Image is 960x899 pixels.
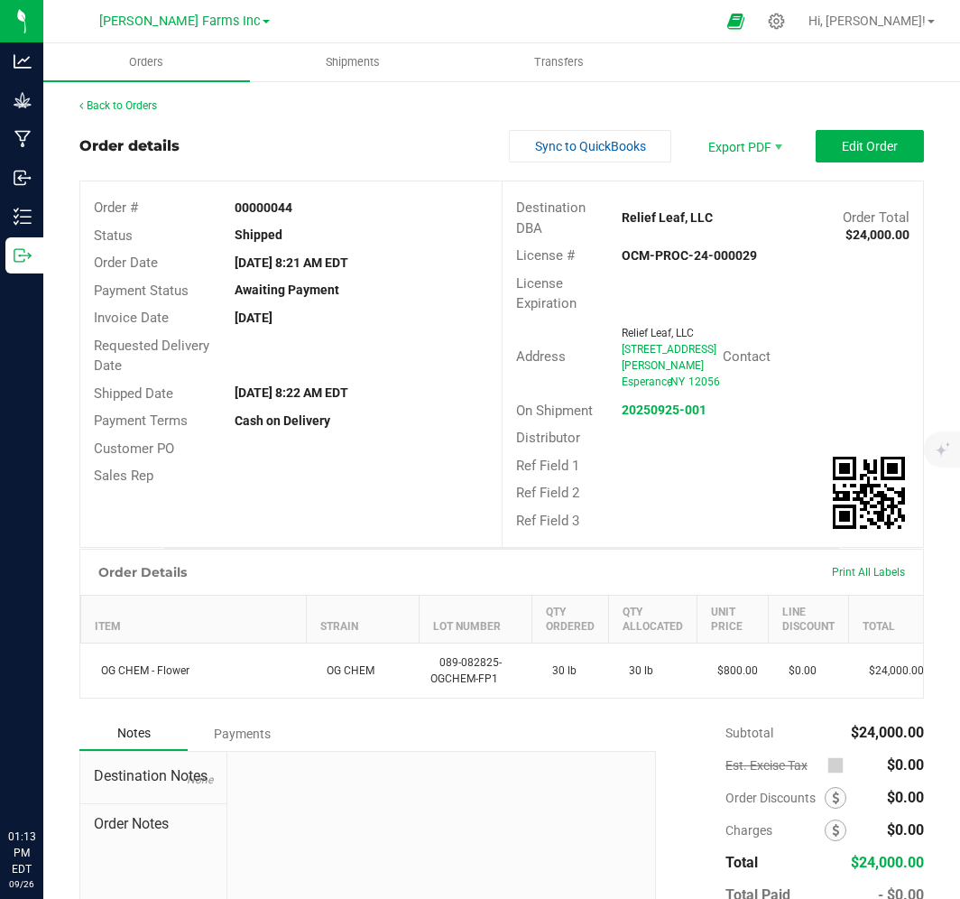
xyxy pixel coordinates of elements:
[887,821,924,839] span: $0.00
[532,596,609,644] th: Qty Ordered
[516,247,575,264] span: License #
[94,440,174,457] span: Customer PO
[430,656,502,685] span: 089-082825-OGCHEM-FP1
[235,200,292,215] strong: 00000044
[689,130,798,162] li: Export PDF
[14,52,32,70] inline-svg: Analytics
[516,199,586,236] span: Destination DBA
[94,468,153,484] span: Sales Rep
[887,756,924,774] span: $0.00
[235,385,348,400] strong: [DATE] 8:22 AM EDT
[516,403,593,419] span: On Shipment
[725,726,773,740] span: Subtotal
[14,246,32,264] inline-svg: Outbound
[420,596,532,644] th: Lot Number
[827,754,852,778] span: Calculate excise tax
[516,348,566,365] span: Address
[851,854,924,871] span: $24,000.00
[79,717,188,751] div: Notes
[765,13,788,30] div: Manage settings
[849,596,935,644] th: Total
[14,169,32,187] inline-svg: Inbound
[622,403,706,417] a: 20250925-001
[79,135,180,157] div: Order details
[516,513,579,529] span: Ref Field 3
[816,130,924,162] button: Edit Order
[188,718,296,750] div: Payments
[516,485,579,501] span: Ref Field 2
[697,596,769,644] th: Unit Price
[14,130,32,148] inline-svg: Manufacturing
[723,348,771,365] span: Contact
[516,275,577,312] span: License Expiration
[43,43,250,81] a: Orders
[845,227,909,242] strong: $24,000.00
[833,457,905,529] img: Scan me!
[516,430,580,446] span: Distributor
[235,310,272,325] strong: [DATE]
[670,375,685,388] span: NY
[14,208,32,226] inline-svg: Inventory
[543,664,577,677] span: 30 lb
[780,664,817,677] span: $0.00
[832,566,905,579] span: Print All Labels
[301,54,404,70] span: Shipments
[79,99,157,112] a: Back to Orders
[94,227,133,244] span: Status
[622,375,672,388] span: Esperance
[18,755,72,809] iframe: Resource center
[860,664,924,677] span: $24,000.00
[81,596,307,644] th: Item
[235,283,339,297] strong: Awaiting Payment
[8,877,35,891] p: 09/26
[842,139,898,153] span: Edit Order
[509,130,671,162] button: Sync to QuickBooks
[725,791,825,805] span: Order Discounts
[98,565,187,579] h1: Order Details
[94,255,158,271] span: Order Date
[843,209,909,226] span: Order Total
[94,813,213,835] span: Order Notes
[622,248,757,263] strong: OCM-PROC-24-000029
[94,199,138,216] span: Order #
[94,283,189,299] span: Payment Status
[510,54,608,70] span: Transfers
[99,14,261,29] span: [PERSON_NAME] Farms Inc
[318,664,374,677] span: OG CHEM
[456,43,662,81] a: Transfers
[250,43,457,81] a: Shipments
[307,596,420,644] th: Strain
[669,375,670,388] span: ,
[725,854,758,871] span: Total
[887,789,924,806] span: $0.00
[94,765,213,787] span: Destination Notes
[715,4,756,39] span: Open Ecommerce Menu
[94,412,188,429] span: Payment Terms
[833,457,905,529] qrcode: 00000044
[235,227,282,242] strong: Shipped
[105,54,188,70] span: Orders
[235,413,330,428] strong: Cash on Delivery
[92,664,189,677] span: OG CHEM - Flower
[620,664,653,677] span: 30 lb
[94,338,209,375] span: Requested Delivery Date
[516,458,579,474] span: Ref Field 1
[622,343,716,372] span: [STREET_ADDRESS][PERSON_NAME]
[235,255,348,270] strong: [DATE] 8:21 AM EDT
[622,327,694,339] span: Relief Leaf, LLC
[94,310,169,326] span: Invoice Date
[14,91,32,109] inline-svg: Grow
[94,385,173,402] span: Shipped Date
[708,664,758,677] span: $800.00
[622,210,713,225] strong: Relief Leaf, LLC
[609,596,697,644] th: Qty Allocated
[808,14,926,28] span: Hi, [PERSON_NAME]!
[535,139,646,153] span: Sync to QuickBooks
[851,724,924,741] span: $24,000.00
[725,823,825,838] span: Charges
[769,596,849,644] th: Line Discount
[725,758,820,773] span: Est. Excise Tax
[8,829,35,877] p: 01:13 PM EDT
